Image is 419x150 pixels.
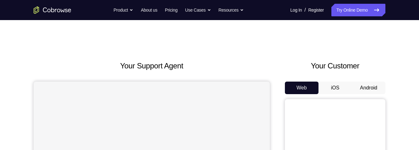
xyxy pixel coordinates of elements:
[331,4,385,16] a: Try Online Demo
[219,4,244,16] button: Resources
[285,82,318,94] button: Web
[318,82,352,94] button: iOS
[34,60,270,72] h2: Your Support Agent
[352,82,385,94] button: Android
[165,4,177,16] a: Pricing
[285,60,385,72] h2: Your Customer
[290,4,302,16] a: Log In
[34,6,71,14] a: Go to the home page
[304,6,306,14] span: /
[141,4,157,16] a: About us
[308,4,324,16] a: Register
[185,4,211,16] button: Use Cases
[114,4,133,16] button: Product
